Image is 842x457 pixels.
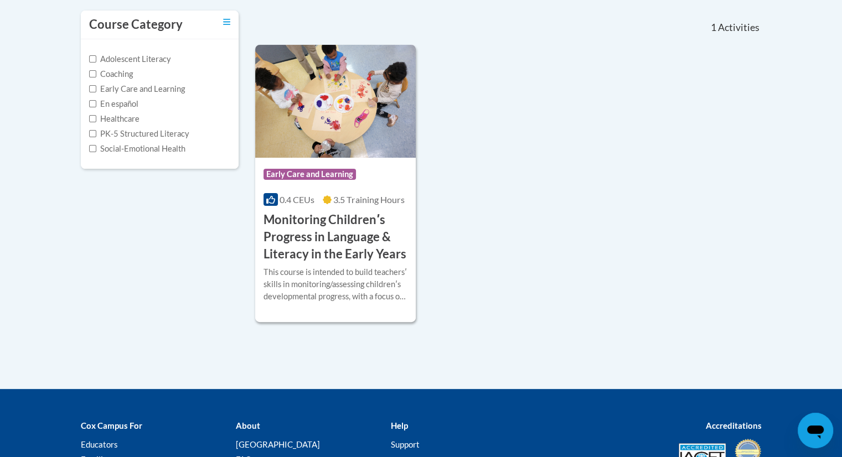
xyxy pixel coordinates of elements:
input: Checkbox for Options [89,100,96,107]
label: Coaching [89,68,133,80]
input: Checkbox for Options [89,145,96,152]
h3: Course Category [89,16,183,33]
span: 0.4 CEUs [280,194,314,205]
label: En español [89,98,138,110]
b: Accreditations [706,420,762,430]
span: 1 [710,22,716,34]
a: [GEOGRAPHIC_DATA] [235,439,319,449]
img: Course Logo [255,45,416,158]
input: Checkbox for Options [89,115,96,122]
a: Toggle collapse [223,16,230,28]
label: Adolescent Literacy [89,53,171,65]
label: Early Care and Learning [89,83,185,95]
b: Cox Campus For [81,420,142,430]
a: Educators [81,439,118,449]
a: Support [390,439,419,449]
input: Checkbox for Options [89,85,96,92]
div: This course is intended to build teachersʹ skills in monitoring/assessing childrenʹs developmenta... [264,266,408,303]
span: Activities [718,22,760,34]
input: Checkbox for Options [89,70,96,77]
b: Help [390,420,407,430]
h3: Monitoring Childrenʹs Progress in Language & Literacy in the Early Years [264,211,408,262]
span: 3.5 Training Hours [333,194,405,205]
iframe: Button to launch messaging window [798,413,833,448]
a: Course LogoEarly Care and Learning0.4 CEUs3.5 Training Hours Monitoring Childrenʹs Progress in La... [255,45,416,322]
b: About [235,420,260,430]
label: Social-Emotional Health [89,143,185,155]
label: PK-5 Structured Literacy [89,128,189,140]
span: Early Care and Learning [264,169,356,180]
input: Checkbox for Options [89,55,96,63]
label: Healthcare [89,113,140,125]
input: Checkbox for Options [89,130,96,137]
